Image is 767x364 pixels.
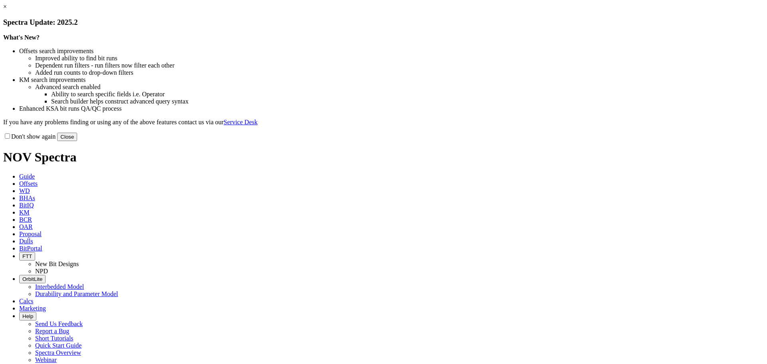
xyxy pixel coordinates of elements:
[35,342,81,349] a: Quick Start Guide
[3,150,764,165] h1: NOV Spectra
[35,55,764,62] li: Improved ability to find bit runs
[19,223,33,230] span: OAR
[19,180,38,187] span: Offsets
[19,195,35,201] span: BHAs
[3,133,56,140] label: Don't show again
[19,187,30,194] span: WD
[3,34,40,41] strong: What's New?
[22,313,33,319] span: Help
[19,231,42,237] span: Proposal
[19,245,42,252] span: BitPortal
[35,283,84,290] a: Interbedded Model
[35,261,79,267] a: New Bit Designs
[35,320,83,327] a: Send Us Feedback
[19,209,30,216] span: KM
[19,76,764,84] li: KM search improvements
[35,290,118,297] a: Durability and Parameter Model
[22,253,32,259] span: FTT
[19,216,32,223] span: BCR
[19,202,34,209] span: BitIQ
[19,105,764,112] li: Enhanced KSA bit runs QA/QC process
[19,238,33,245] span: Dulls
[35,69,764,76] li: Added run counts to drop-down filters
[22,276,42,282] span: OrbitLite
[51,91,764,98] li: Ability to search specific fields i.e. Operator
[35,349,81,356] a: Spectra Overview
[35,62,764,69] li: Dependent run filters - run filters now filter each other
[35,268,48,274] a: NPD
[3,119,764,126] p: If you have any problems finding or using any of the above features contact us via our
[3,3,7,10] a: ×
[35,328,69,334] a: Report a Bug
[19,305,46,312] span: Marketing
[51,98,764,105] li: Search builder helps construct advanced query syntax
[35,356,57,363] a: Webinar
[224,119,258,125] a: Service Desk
[19,173,35,180] span: Guide
[35,335,74,342] a: Short Tutorials
[19,48,764,55] li: Offsets search improvements
[35,84,764,91] li: Advanced search enabled
[5,133,10,139] input: Don't show again
[19,298,34,304] span: Calcs
[57,133,77,141] button: Close
[3,18,764,27] h3: Spectra Update: 2025.2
